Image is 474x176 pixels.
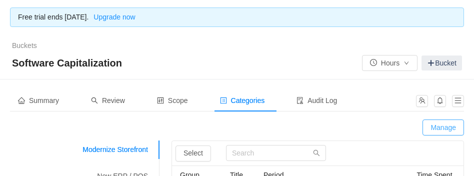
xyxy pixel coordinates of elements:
button: icon: bell [434,95,446,107]
button: icon: team [416,95,428,107]
a: Upgrade now [88,13,135,21]
span: Review [91,96,125,104]
span: Free trial ends [DATE]. [18,13,135,21]
span: Scope [157,96,188,104]
input: Search [226,145,326,161]
button: icon: menu [452,95,464,107]
a: Buckets [12,41,37,49]
span: Summary [18,96,59,104]
span: Software Capitalization [12,55,128,71]
i: icon: profile [220,97,227,104]
button: Manage [422,119,464,135]
i: icon: home [18,97,25,104]
i: icon: search [313,149,320,156]
div: Modernize Storefront [10,140,160,159]
i: icon: search [91,97,98,104]
a: Bucket [421,55,462,70]
button: icon: clock-circleHoursicon: down [362,55,417,71]
i: icon: control [157,97,164,104]
span: Categories [220,96,265,104]
button: Select [175,145,211,161]
i: icon: audit [296,97,303,104]
span: Audit Log [296,96,337,104]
